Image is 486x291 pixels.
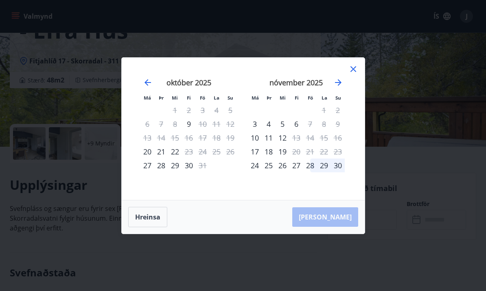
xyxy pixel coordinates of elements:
td: Not available. föstudagur, 31. október 2025 [196,159,210,172]
div: Aðeins innritun í boði [140,159,154,172]
div: 11 [262,131,276,145]
div: 30 [331,159,345,172]
td: Not available. miðvikudagur, 8. október 2025 [168,117,182,131]
td: Choose mánudagur, 3. nóvember 2025 as your check-in date. It’s available. [248,117,262,131]
td: Choose þriðjudagur, 18. nóvember 2025 as your check-in date. It’s available. [262,145,276,159]
div: 29 [168,159,182,172]
td: Not available. miðvikudagur, 15. október 2025 [168,131,182,145]
td: Not available. fimmtudagur, 23. október 2025 [182,145,196,159]
td: Choose miðvikudagur, 5. nóvember 2025 as your check-in date. It’s available. [276,117,289,131]
td: Choose fimmtudagur, 27. nóvember 2025 as your check-in date. It’s available. [289,159,303,172]
td: Not available. sunnudagur, 2. nóvember 2025 [331,103,345,117]
td: Not available. sunnudagur, 9. nóvember 2025 [331,117,345,131]
div: 26 [276,159,289,172]
div: 12 [276,131,289,145]
td: Not available. laugardagur, 4. október 2025 [210,103,223,117]
td: Choose föstudagur, 28. nóvember 2025 as your check-in date. It’s available. [303,159,317,172]
td: Not available. laugardagur, 15. nóvember 2025 [317,131,331,145]
td: Not available. laugardagur, 8. nóvember 2025 [317,117,331,131]
div: Aðeins útritun í boði [289,145,303,159]
td: Not available. mánudagur, 13. október 2025 [140,131,154,145]
td: Not available. laugardagur, 25. október 2025 [210,145,223,159]
small: Su [228,95,233,101]
div: Move forward to switch to the next month. [333,78,343,87]
td: Not available. föstudagur, 3. október 2025 [196,103,210,117]
small: Fi [187,95,191,101]
td: Choose sunnudagur, 30. nóvember 2025 as your check-in date. It’s available. [331,159,345,172]
td: Choose mánudagur, 27. október 2025 as your check-in date. It’s available. [140,159,154,172]
td: Not available. föstudagur, 14. nóvember 2025 [303,131,317,145]
div: 6 [289,117,303,131]
strong: nóvember 2025 [269,78,323,87]
strong: október 2025 [166,78,211,87]
div: Aðeins innritun í boði [248,145,262,159]
div: 5 [276,117,289,131]
div: Aðeins útritun í boði [289,131,303,145]
small: Má [144,95,151,101]
td: Choose miðvikudagur, 19. nóvember 2025 as your check-in date. It’s available. [276,145,289,159]
td: Choose miðvikudagur, 12. nóvember 2025 as your check-in date. It’s available. [276,131,289,145]
td: Not available. mánudagur, 6. október 2025 [140,117,154,131]
div: 18 [262,145,276,159]
td: Not available. miðvikudagur, 1. október 2025 [168,103,182,117]
div: Aðeins innritun í boði [182,117,196,131]
small: Þr [267,95,271,101]
div: Aðeins innritun í boði [140,145,154,159]
div: 19 [276,145,289,159]
div: 22 [168,145,182,159]
div: Aðeins útritun í boði [303,117,317,131]
div: Calendar [131,67,355,190]
td: Not available. sunnudagur, 23. nóvember 2025 [331,145,345,159]
td: Not available. fimmtudagur, 13. nóvember 2025 [289,131,303,145]
div: 28 [303,159,317,172]
td: Choose þriðjudagur, 4. nóvember 2025 as your check-in date. It’s available. [262,117,276,131]
td: Not available. sunnudagur, 16. nóvember 2025 [331,131,345,145]
td: Choose miðvikudagur, 22. október 2025 as your check-in date. It’s available. [168,145,182,159]
small: Mi [280,95,286,101]
td: Not available. þriðjudagur, 14. október 2025 [154,131,168,145]
small: La [214,95,219,101]
td: Choose mánudagur, 20. október 2025 as your check-in date. It’s available. [140,145,154,159]
td: Not available. föstudagur, 10. október 2025 [196,117,210,131]
td: Choose fimmtudagur, 6. nóvember 2025 as your check-in date. It’s available. [289,117,303,131]
div: 29 [317,159,331,172]
td: Choose mánudagur, 10. nóvember 2025 as your check-in date. It’s available. [248,131,262,145]
td: Choose þriðjudagur, 28. október 2025 as your check-in date. It’s available. [154,159,168,172]
small: Fö [200,95,205,101]
div: 27 [289,159,303,172]
td: Not available. þriðjudagur, 7. október 2025 [154,117,168,131]
td: Not available. sunnudagur, 26. október 2025 [223,145,237,159]
td: Choose mánudagur, 17. nóvember 2025 as your check-in date. It’s available. [248,145,262,159]
small: Mi [172,95,178,101]
small: La [322,95,327,101]
td: Not available. laugardagur, 18. október 2025 [210,131,223,145]
div: 21 [154,145,168,159]
td: Not available. sunnudagur, 5. október 2025 [223,103,237,117]
td: Not available. föstudagur, 24. október 2025 [196,145,210,159]
div: Aðeins útritun í boði [182,145,196,159]
td: Not available. föstudagur, 21. nóvember 2025 [303,145,317,159]
div: 30 [182,159,196,172]
div: Move backward to switch to the previous month. [143,78,153,87]
td: Not available. fimmtudagur, 2. október 2025 [182,103,196,117]
small: Þr [159,95,164,101]
small: Su [335,95,341,101]
td: Choose miðvikudagur, 26. nóvember 2025 as your check-in date. It’s available. [276,159,289,172]
div: 28 [154,159,168,172]
small: Fö [308,95,313,101]
button: Hreinsa [128,207,167,227]
td: Choose mánudagur, 24. nóvember 2025 as your check-in date. It’s available. [248,159,262,172]
td: Not available. laugardagur, 1. nóvember 2025 [317,103,331,117]
td: Not available. föstudagur, 7. nóvember 2025 [303,117,317,131]
small: Fi [295,95,299,101]
div: 25 [262,159,276,172]
td: Choose þriðjudagur, 21. október 2025 as your check-in date. It’s available. [154,145,168,159]
small: Má [252,95,259,101]
div: Aðeins innritun í boði [248,117,262,131]
td: Not available. fimmtudagur, 16. október 2025 [182,131,196,145]
td: Choose þriðjudagur, 25. nóvember 2025 as your check-in date. It’s available. [262,159,276,172]
td: Not available. sunnudagur, 19. október 2025 [223,131,237,145]
td: Choose þriðjudagur, 11. nóvember 2025 as your check-in date. It’s available. [262,131,276,145]
td: Not available. föstudagur, 17. október 2025 [196,131,210,145]
div: Aðeins útritun í boði [196,117,210,131]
